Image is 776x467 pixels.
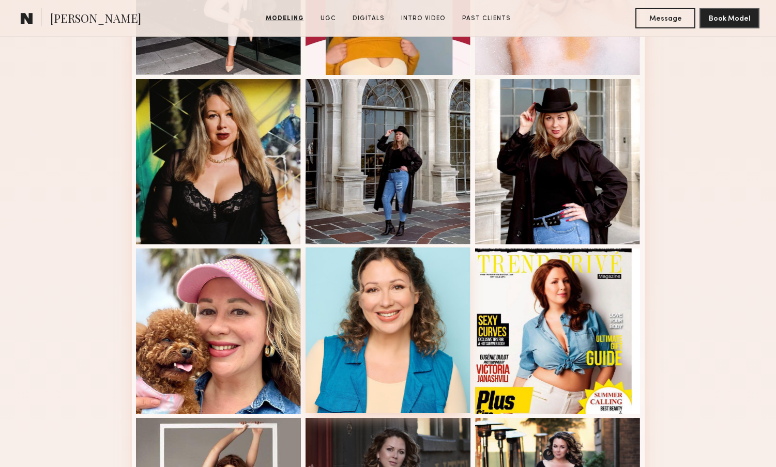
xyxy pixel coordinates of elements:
[50,10,141,28] span: [PERSON_NAME]
[348,14,389,23] a: Digitals
[397,14,450,23] a: Intro Video
[635,8,695,28] button: Message
[316,14,340,23] a: UGC
[699,13,759,22] a: Book Model
[262,14,308,23] a: Modeling
[699,8,759,28] button: Book Model
[458,14,515,23] a: Past Clients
